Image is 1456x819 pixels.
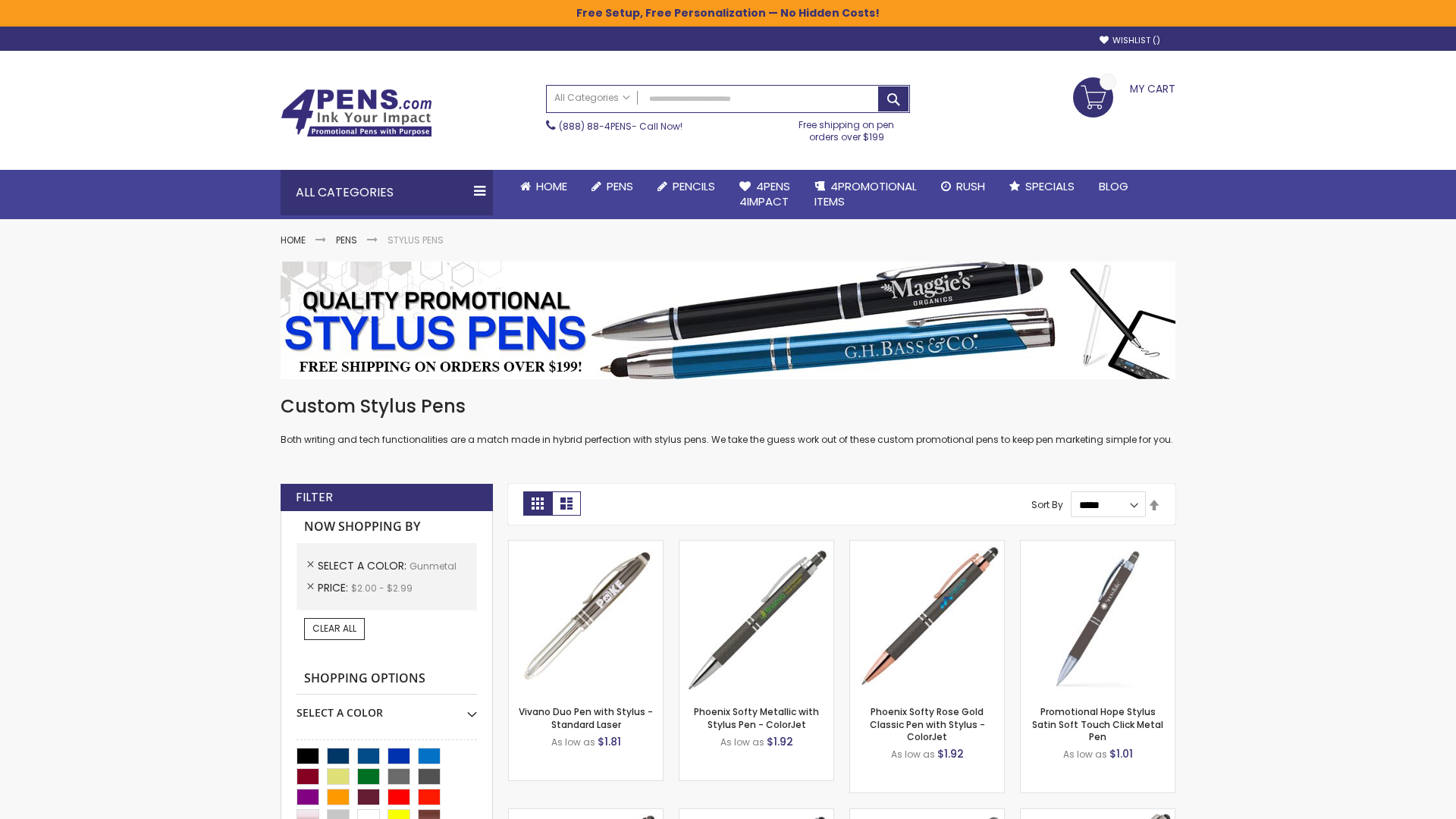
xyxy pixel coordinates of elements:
a: Pens [336,234,357,246]
a: 4Pens4impact [727,170,802,219]
a: Phoenix Softy Rose Gold Classic Pen with Stylus - ColorJet-Gunmetal [850,540,1004,553]
a: Clear All [304,618,365,639]
span: Specials [1025,178,1075,194]
a: Phoenix Softy Rose Gold Classic Pen with Stylus - ColorJet [870,705,985,742]
a: Wishlist [1100,35,1160,46]
span: Home [536,178,567,194]
span: 4Pens 4impact [739,178,790,209]
a: Specials [997,170,1087,203]
img: Stylus Pens [281,262,1175,379]
a: Pens [579,170,645,203]
strong: Grid [523,491,552,516]
strong: Stylus Pens [388,234,444,246]
img: Vivano Duo Pen with Stylus - Standard Laser-Gunmetal [509,541,663,695]
a: Vivano Duo Pen with Stylus - Standard Laser-Gunmetal [509,540,663,553]
span: Price [318,580,351,595]
strong: Now Shopping by [297,511,477,543]
label: Sort By [1031,498,1063,511]
div: Free shipping on pen orders over $199 [783,113,911,143]
span: $1.92 [937,746,964,761]
span: All Categories [554,92,630,104]
div: All Categories [281,170,493,215]
img: Phoenix Softy Rose Gold Classic Pen with Stylus - ColorJet-Gunmetal [850,541,1004,695]
div: Select A Color [297,695,477,720]
a: Rush [929,170,997,203]
a: Pencils [645,170,727,203]
div: Both writing and tech functionalities are a match made in hybrid perfection with stylus pens. We ... [281,394,1175,447]
a: (888) 88-4PENS [559,120,632,133]
span: Clear All [312,622,356,635]
span: Pencils [673,178,715,194]
span: $2.00 - $2.99 [351,582,413,595]
a: Home [281,234,306,246]
img: 4Pens Custom Pens and Promotional Products [281,89,432,137]
span: Blog [1099,178,1128,194]
a: Vivano Duo Pen with Stylus - Standard Laser [519,705,653,730]
span: Rush [956,178,985,194]
span: As low as [891,748,935,761]
span: $1.81 [598,734,621,749]
strong: Shopping Options [297,663,477,695]
span: As low as [551,736,595,748]
strong: Filter [296,489,333,506]
a: Promotional Hope Stylus Satin Soft Touch Click Metal Pen [1032,705,1163,742]
h1: Custom Stylus Pens [281,394,1175,419]
a: Phoenix Softy Metallic with Stylus Pen - ColorJet [694,705,819,730]
a: Home [508,170,579,203]
img: Promotional Hope Stylus Satin Soft Touch Click Metal Pen-Gunmetal [1021,541,1175,695]
span: As low as [720,736,764,748]
span: Gunmetal [409,560,457,573]
a: All Categories [547,86,638,111]
span: As low as [1063,748,1107,761]
img: Phoenix Softy Metallic with Stylus Pen - ColorJet-Gunmetal [679,541,833,695]
a: 4PROMOTIONALITEMS [802,170,929,219]
span: - Call Now! [559,120,682,133]
a: Blog [1087,170,1141,203]
span: Select A Color [318,558,409,573]
a: Phoenix Softy Metallic with Stylus Pen - ColorJet-Gunmetal [679,540,833,553]
span: Pens [607,178,633,194]
span: $1.01 [1109,746,1133,761]
span: 4PROMOTIONAL ITEMS [814,178,917,209]
span: $1.92 [767,734,793,749]
a: Promotional Hope Stylus Satin Soft Touch Click Metal Pen-Gunmetal [1021,540,1175,553]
